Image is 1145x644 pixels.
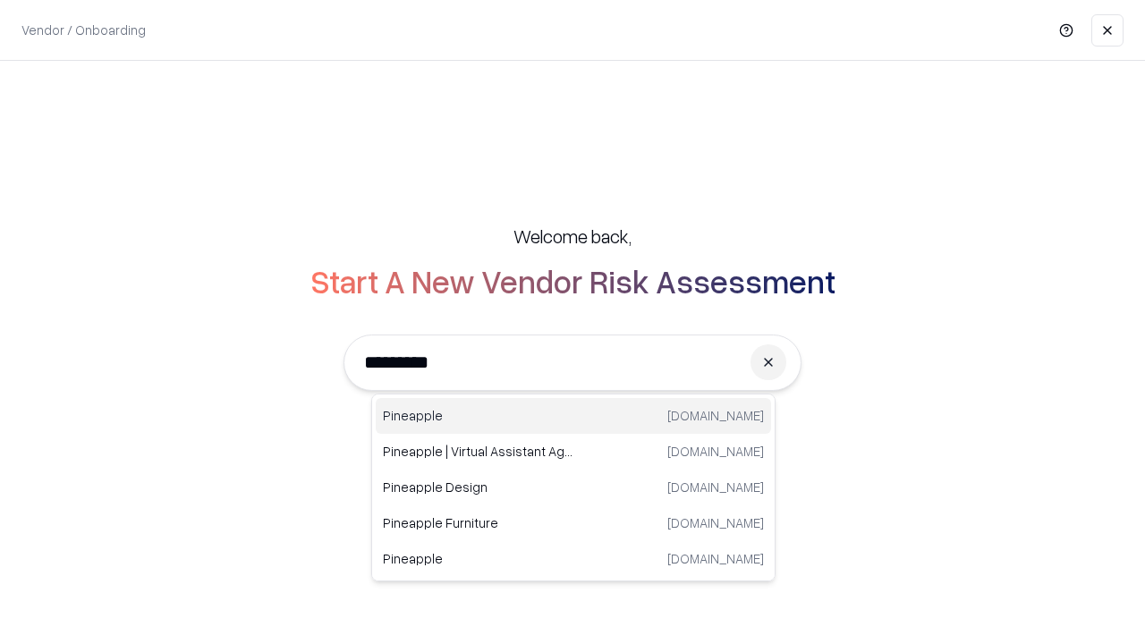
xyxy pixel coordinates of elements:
p: [DOMAIN_NAME] [667,406,764,425]
p: Pineapple Furniture [383,513,573,532]
p: [DOMAIN_NAME] [667,442,764,461]
p: [DOMAIN_NAME] [667,478,764,496]
h5: Welcome back, [513,224,632,249]
p: Pineapple [383,406,573,425]
p: [DOMAIN_NAME] [667,513,764,532]
p: Vendor / Onboarding [21,21,146,39]
p: Pineapple Design [383,478,573,496]
p: [DOMAIN_NAME] [667,549,764,568]
div: Suggestions [371,394,776,581]
p: Pineapple [383,549,573,568]
h2: Start A New Vendor Risk Assessment [310,263,835,299]
p: Pineapple | Virtual Assistant Agency [383,442,573,461]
